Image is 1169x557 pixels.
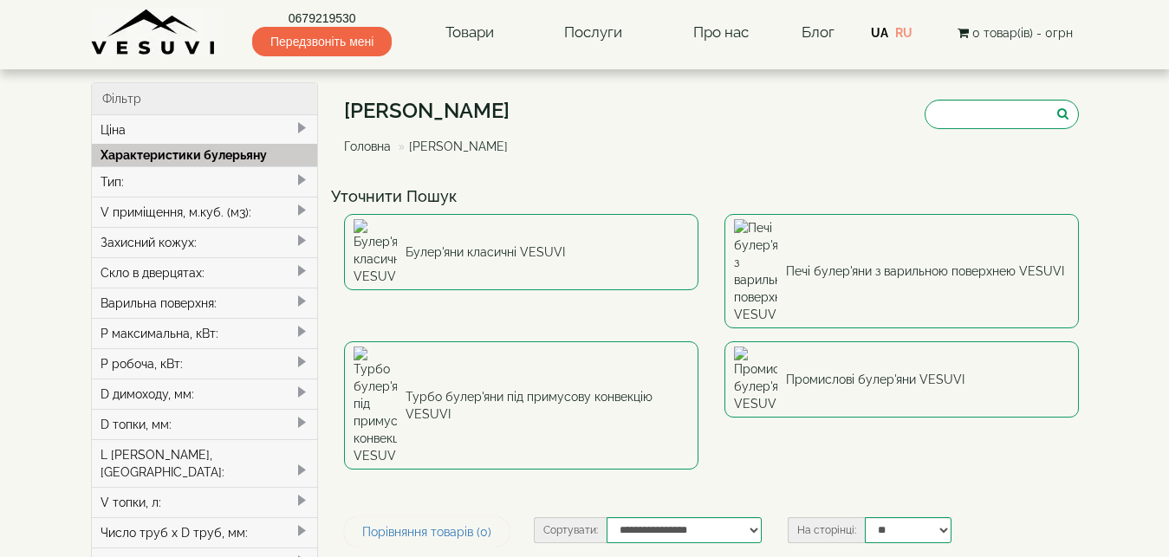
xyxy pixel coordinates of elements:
div: Скло в дверцятах: [92,257,318,288]
div: V приміщення, м.куб. (м3): [92,197,318,227]
a: UA [871,26,888,40]
a: Порівняння товарів (0) [344,517,510,547]
div: Варильна поверхня: [92,288,318,318]
img: Булер'яни класичні VESUVI [354,219,397,285]
li: [PERSON_NAME] [394,138,508,155]
img: Турбо булер'яни під примусову конвекцію VESUVI [354,347,397,464]
div: Число труб x D труб, мм: [92,517,318,547]
a: Булер'яни класичні VESUVI Булер'яни класичні VESUVI [344,214,698,290]
div: Фільтр [92,83,318,115]
a: Печі булер'яни з варильною поверхнею VESUVI Печі булер'яни з варильною поверхнею VESUVI [724,214,1079,328]
div: Характеристики булерьяну [92,144,318,166]
a: RU [895,26,912,40]
span: 0 товар(ів) - 0грн [972,26,1073,40]
label: Сортувати: [534,517,607,543]
div: P максимальна, кВт: [92,318,318,348]
a: Товари [428,13,511,53]
a: Послуги [547,13,640,53]
img: Завод VESUVI [91,9,217,56]
img: Печі булер'яни з варильною поверхнею VESUVI [734,219,777,323]
div: Тип: [92,166,318,197]
label: На сторінці: [788,517,865,543]
div: P робоча, кВт: [92,348,318,379]
a: Головна [344,139,391,153]
img: Промислові булер'яни VESUVI [734,347,777,412]
h1: [PERSON_NAME] [344,100,521,122]
button: 0 товар(ів) - 0грн [952,23,1078,42]
a: Промислові булер'яни VESUVI Промислові булер'яни VESUVI [724,341,1079,418]
div: Захисний кожух: [92,227,318,257]
a: Про нас [676,13,766,53]
div: D топки, мм: [92,409,318,439]
a: Турбо булер'яни під примусову конвекцію VESUVI Турбо булер'яни під примусову конвекцію VESUVI [344,341,698,470]
div: D димоходу, мм: [92,379,318,409]
div: Ціна [92,115,318,145]
a: Блог [802,23,835,41]
h4: Уточнити Пошук [331,188,1092,205]
span: Передзвоніть мені [252,27,392,56]
a: 0679219530 [252,10,392,27]
div: L [PERSON_NAME], [GEOGRAPHIC_DATA]: [92,439,318,487]
div: V топки, л: [92,487,318,517]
